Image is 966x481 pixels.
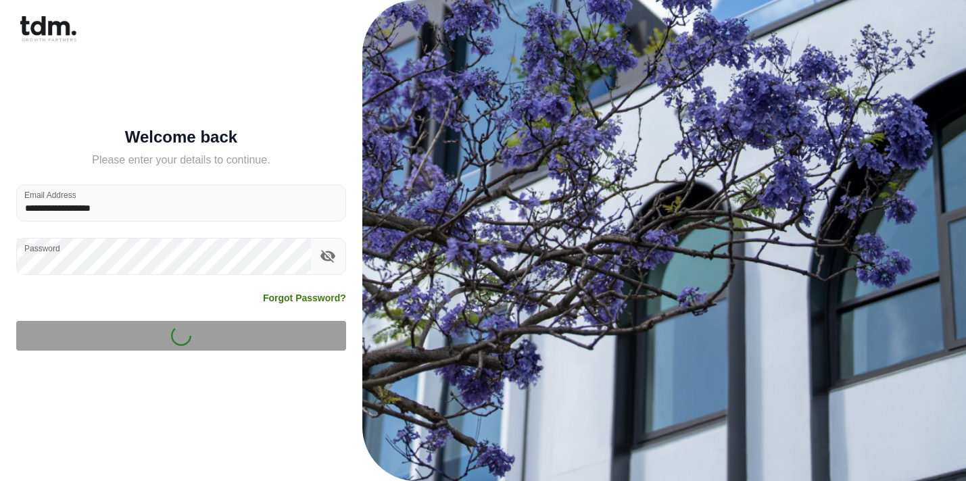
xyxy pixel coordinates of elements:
[316,245,339,268] button: toggle password visibility
[24,243,60,254] label: Password
[16,152,346,168] h5: Please enter your details to continue.
[263,291,346,305] a: Forgot Password?
[24,189,76,201] label: Email Address
[16,130,346,144] h5: Welcome back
